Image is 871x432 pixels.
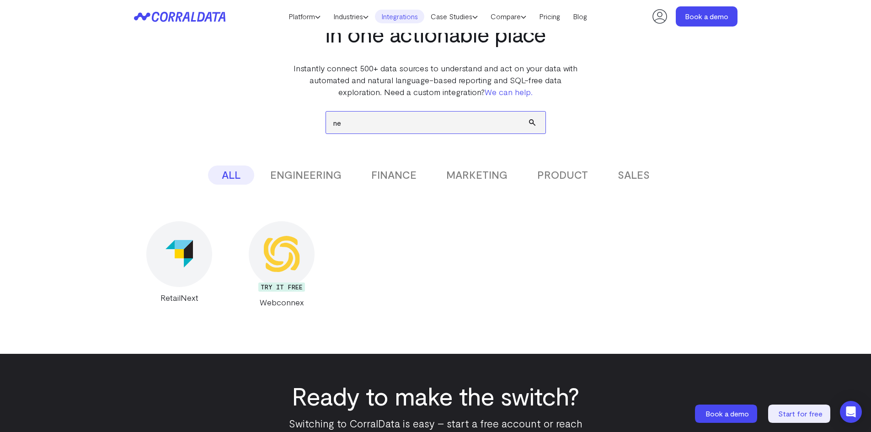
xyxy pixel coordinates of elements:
[485,87,533,97] a: We can help.
[282,10,327,23] a: Platform
[236,221,327,308] a: Webconnex TRY IT FREE Webconnex
[533,10,566,23] a: Pricing
[258,283,305,292] div: TRY IT FREE
[840,401,862,423] div: Open Intercom Messenger
[604,165,663,185] button: SALES
[264,236,300,272] img: Webconnex
[695,405,759,423] a: Book a demo
[358,165,430,185] button: FINANCE
[166,240,193,268] img: RetailNext
[208,165,254,185] button: ALL
[134,292,225,304] div: RetailNext
[676,6,737,27] a: Book a demo
[705,409,749,418] span: Book a demo
[375,10,424,23] a: Integrations
[433,165,521,185] button: MARKETING
[484,10,533,23] a: Compare
[256,165,355,185] button: ENGINEERING
[236,296,327,308] div: Webconnex
[778,409,823,418] span: Start for free
[768,405,832,423] a: Start for free
[327,10,375,23] a: Industries
[326,112,545,133] input: Search data sources
[134,221,225,308] a: RetailNext RetailNext
[566,10,593,23] a: Blog
[292,62,580,98] p: Instantly connect 500+ data sources to understand and act on your data with automated and natural...
[524,165,602,185] button: PRODUCT
[424,10,484,23] a: Case Studies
